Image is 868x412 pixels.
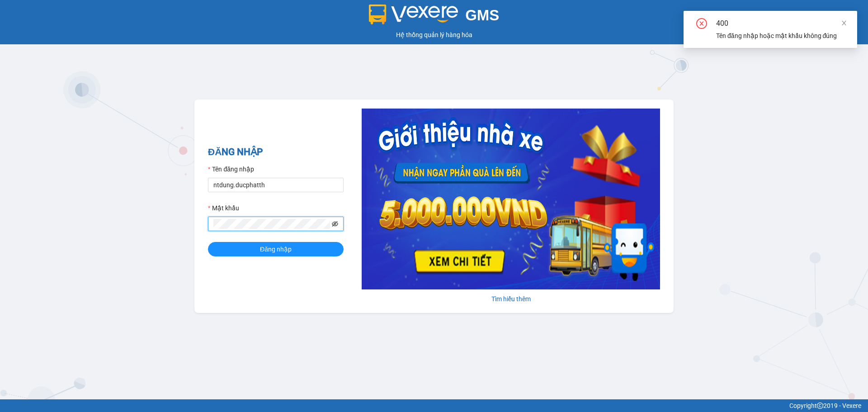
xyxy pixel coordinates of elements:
[260,244,292,254] span: Đăng nhập
[362,294,660,304] div: Tìm hiểu thêm
[362,109,660,289] img: banner-0
[465,7,499,24] span: GMS
[817,403,823,409] span: copyright
[208,145,344,160] h2: ĐĂNG NHẬP
[332,221,338,227] span: eye-invisible
[369,5,458,24] img: logo 2
[7,401,861,411] div: Copyright 2019 - Vexere
[716,31,846,41] div: Tên đăng nhập hoặc mật khẩu không đúng
[208,178,344,192] input: Tên đăng nhập
[208,242,344,256] button: Đăng nhập
[213,219,330,229] input: Mật khẩu
[716,18,846,29] div: 400
[841,20,847,26] span: close
[208,164,254,174] label: Tên đăng nhập
[208,203,239,213] label: Mật khẩu
[369,14,500,21] a: GMS
[2,30,866,40] div: Hệ thống quản lý hàng hóa
[696,18,707,31] span: close-circle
